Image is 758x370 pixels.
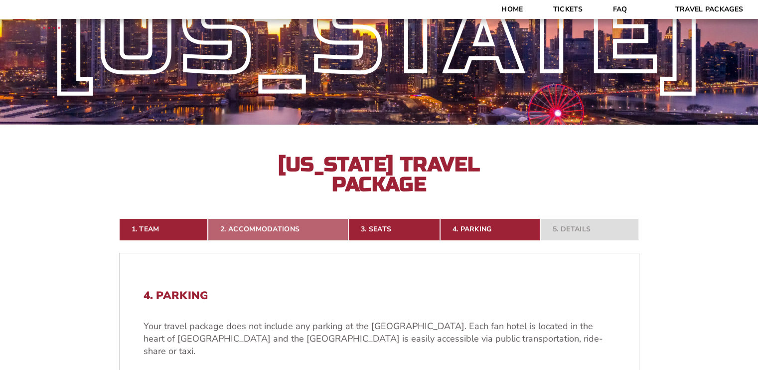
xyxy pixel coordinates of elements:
img: CBS Sports Thanksgiving Classic [30,5,73,48]
a: 1. Team [119,218,208,240]
h2: 4. Parking [144,289,615,302]
a: 2. Accommodations [208,218,348,240]
a: 3. Seats [348,218,440,240]
h2: [US_STATE] Travel Package [270,155,489,194]
p: Your travel package does not include any parking at the [GEOGRAPHIC_DATA]. Each fan hotel is loca... [144,320,615,358]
